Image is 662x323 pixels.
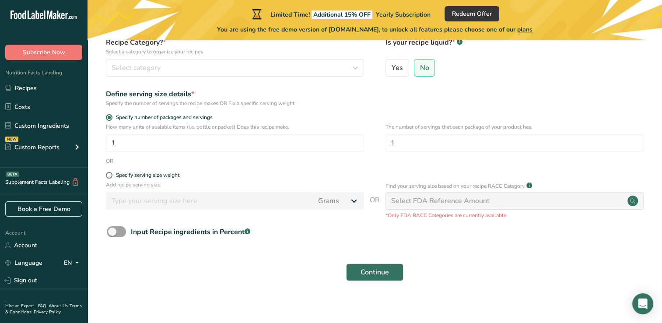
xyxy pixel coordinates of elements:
span: Additional 15% OFF [312,11,372,19]
p: The number of servings that each package of your product has. [385,123,644,131]
p: Find your serving size based on your recipe RACC Category [385,182,525,190]
a: Language [5,255,42,270]
span: Yes [392,63,403,72]
span: Subscribe Now [23,48,65,57]
p: *Only FDA RACC Categories are currently available [385,211,644,219]
div: Specify the number of servings the recipe makes OR Fix a specific serving weight [106,99,364,107]
span: Redeem Offer [452,9,492,18]
p: Select a category to organize your recipes [106,48,364,56]
div: Define serving size details [106,89,364,99]
span: No [420,63,429,72]
span: Continue [361,267,389,277]
div: Specify serving size weight [116,172,179,179]
span: Specify number of packages and servings [112,114,213,121]
a: About Us . [49,303,70,309]
div: NEW [5,137,18,142]
button: Subscribe Now [5,45,82,60]
span: Select category [112,63,161,73]
div: EN [64,258,82,268]
span: Yearly Subscription [376,11,431,19]
p: Add recipe serving size. [106,181,364,189]
p: How many units of sealable items (i.e. bottle or packet) Does this recipe make. [106,123,364,131]
span: You are using the free demo version of [DOMAIN_NAME], to unlock all features please choose one of... [217,25,532,34]
a: Book a Free Demo [5,201,82,217]
a: Terms & Conditions . [5,303,82,315]
a: Privacy Policy [34,309,61,315]
a: FAQ . [38,303,49,309]
a: Hire an Expert . [5,303,36,309]
input: Type your serving size here [106,192,313,210]
label: Recipe Category? [106,37,364,56]
div: Custom Reports [5,143,60,152]
button: Select category [106,59,364,77]
button: Redeem Offer [445,6,499,21]
div: Select FDA Reference Amount [391,196,490,206]
div: Limited Time! [250,9,431,19]
div: BETA [6,172,19,177]
button: Continue [346,263,403,281]
div: OR [106,157,113,165]
label: Is your recipe liquid? [385,37,644,56]
div: Input Recipe ingredients in Percent [131,227,250,237]
span: plans [517,25,532,34]
div: Open Intercom Messenger [632,293,653,314]
span: OR [370,195,380,219]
